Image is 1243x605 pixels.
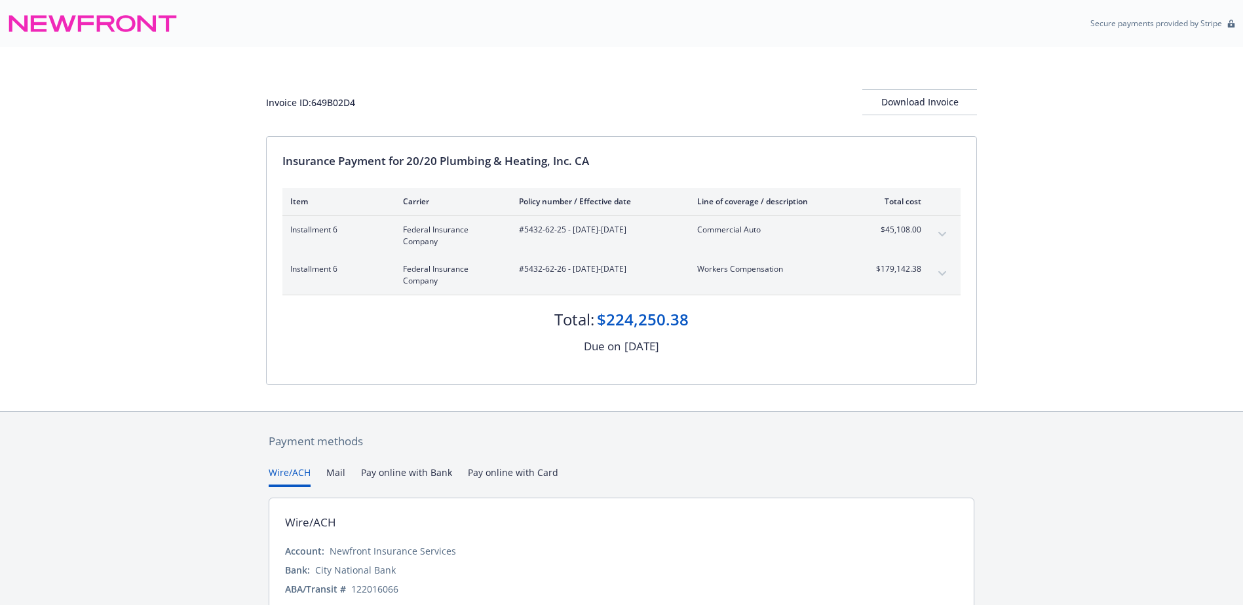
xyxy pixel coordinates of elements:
div: Due on [584,338,621,355]
span: Federal Insurance Company [403,224,498,247]
span: Workers Compensation [697,263,851,275]
div: Carrier [403,196,498,207]
span: #5432-62-26 - [DATE]-[DATE] [519,263,676,275]
span: Commercial Auto [697,224,851,236]
span: Federal Insurance Company [403,263,498,287]
div: City National Bank [315,563,396,577]
div: Policy number / Effective date [519,196,676,207]
p: Secure payments provided by Stripe [1090,18,1222,29]
div: Newfront Insurance Services [330,544,456,558]
div: ABA/Transit # [285,582,346,596]
button: Wire/ACH [269,466,311,487]
button: Download Invoice [862,89,977,115]
div: Installment 6Federal Insurance Company#5432-62-26 - [DATE]-[DATE]Workers Compensation$179,142.38e... [282,255,961,295]
div: Insurance Payment for 20/20 Plumbing & Heating, Inc. CA [282,153,961,170]
div: [DATE] [624,338,659,355]
button: expand content [932,224,953,245]
button: expand content [932,263,953,284]
button: Pay online with Bank [361,466,452,487]
span: #5432-62-25 - [DATE]-[DATE] [519,224,676,236]
span: Installment 6 [290,263,382,275]
span: $179,142.38 [872,263,921,275]
div: Account: [285,544,324,558]
div: $224,250.38 [597,308,689,331]
div: Item [290,196,382,207]
div: Wire/ACH [285,514,336,531]
span: $45,108.00 [872,224,921,236]
div: Line of coverage / description [697,196,851,207]
button: Mail [326,466,345,487]
div: Installment 6Federal Insurance Company#5432-62-25 - [DATE]-[DATE]Commercial Auto$45,108.00expand ... [282,216,961,255]
div: Payment methods [269,433,974,450]
div: Invoice ID: 649B02D4 [266,96,355,109]
span: Installment 6 [290,224,382,236]
div: Total: [554,308,594,331]
div: 122016066 [351,582,398,596]
div: Bank: [285,563,310,577]
div: Download Invoice [862,90,977,115]
button: Pay online with Card [468,466,558,487]
div: Total cost [872,196,921,207]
